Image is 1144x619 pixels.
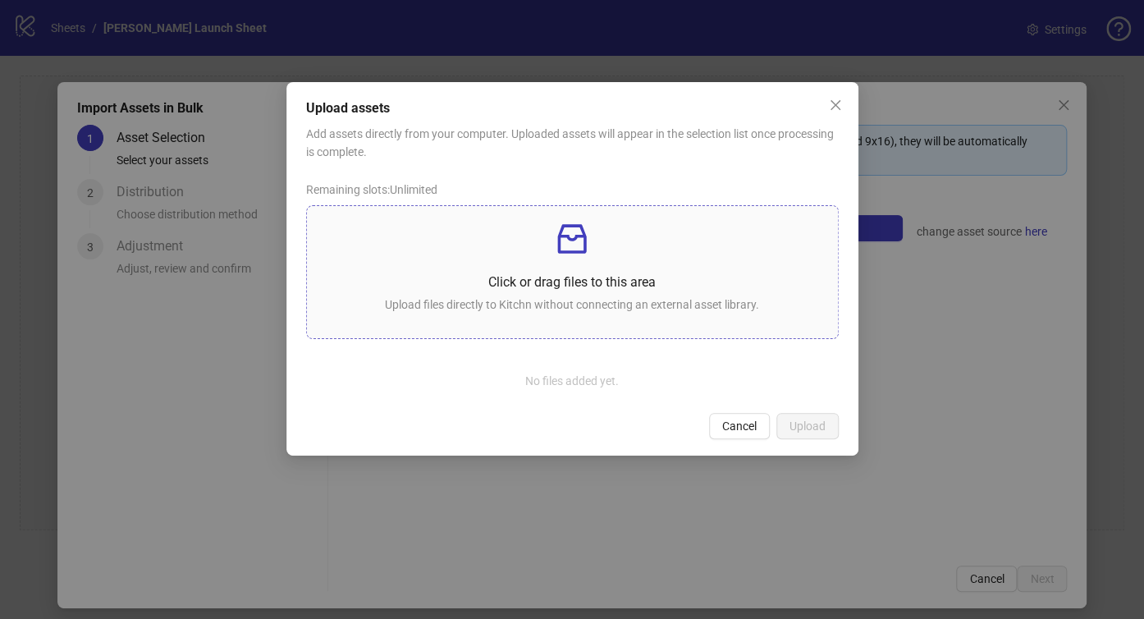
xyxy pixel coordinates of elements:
[306,127,834,158] span: Add assets directly from your computer. Uploaded assets will appear in the selection list once pr...
[722,420,757,433] span: Cancel
[306,99,839,118] div: Upload assets
[709,413,770,439] button: Cancel
[552,219,592,259] span: inbox
[307,206,838,338] span: inboxClick or drag files to this areaUpload files directly to Kitchn without connecting an extern...
[822,92,849,118] button: Close
[829,99,842,112] span: close
[306,183,437,196] span: Remaining slots: Unlimited
[776,413,839,439] button: Upload
[320,272,825,292] p: Click or drag files to this area
[320,296,825,314] p: Upload files directly to Kitchn without connecting an external asset library.
[306,359,839,403] div: No files added yet.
